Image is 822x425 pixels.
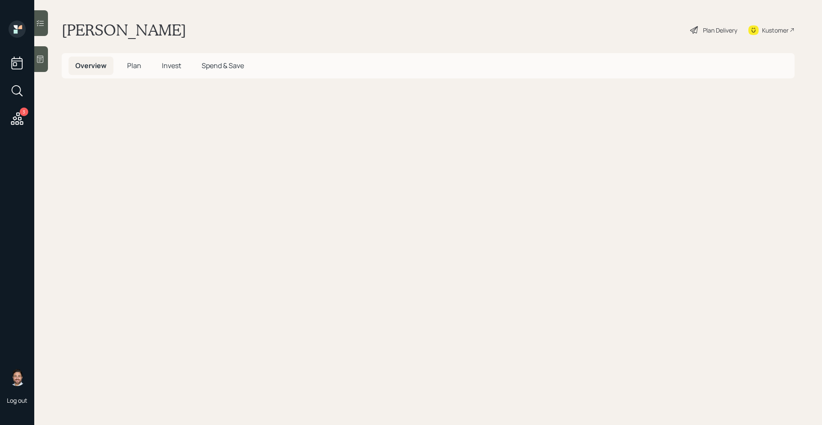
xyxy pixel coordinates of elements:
span: Plan [127,61,141,70]
div: Kustomer [762,26,789,35]
div: Plan Delivery [703,26,737,35]
img: michael-russo-headshot.png [9,369,26,386]
div: 3 [20,108,28,116]
h1: [PERSON_NAME] [62,21,186,39]
div: Log out [7,396,27,404]
span: Spend & Save [202,61,244,70]
span: Invest [162,61,181,70]
span: Overview [75,61,107,70]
